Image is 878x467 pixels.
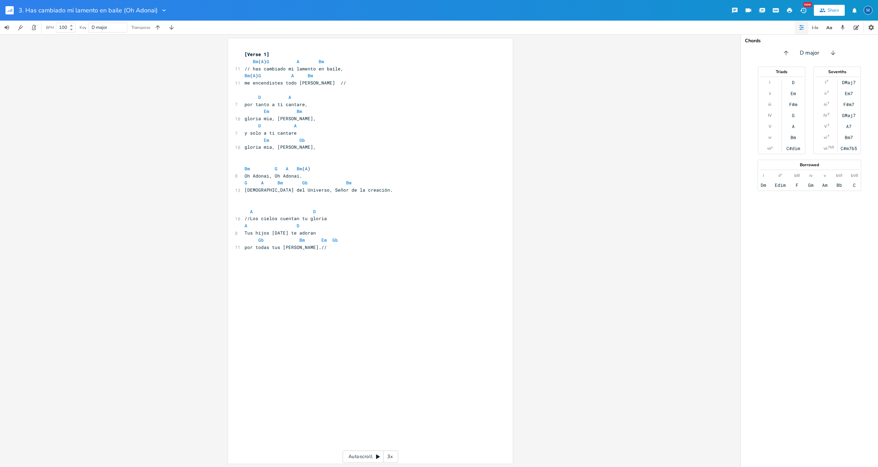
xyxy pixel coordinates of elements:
span: Bm [245,166,250,172]
div: DMaj7 [842,80,856,85]
span: // has cambiado mi lamento en baile, [245,66,343,72]
span: A [261,180,264,186]
button: Share [814,5,845,16]
div: F#m [789,102,797,107]
div: Transpose [131,25,150,30]
span: D [313,208,316,215]
span: ( ) [245,58,324,65]
div: Borrowed [758,163,861,167]
div: IV [823,113,827,118]
div: bIII [794,173,800,178]
div: ii° [779,173,782,178]
div: Autoscroll [343,451,398,463]
span: D [258,123,261,129]
span: 3. Has cambiado mi lamento en baile (Oh Adonai) [19,7,158,13]
span: A [286,166,288,172]
span: me encendistes todo [PERSON_NAME] // [245,80,346,86]
div: V [824,124,827,129]
span: Tus hijos [DATE] te adoran [245,230,316,236]
div: Chords [745,38,874,43]
div: Share [828,7,839,13]
div: GMaj7 [842,113,856,118]
sup: 7 [827,90,829,95]
div: Em [791,91,796,96]
sup: 7 [828,112,830,117]
span: //Los cielos cuentan tu gloria [245,215,327,221]
span: A [305,166,308,172]
div: A [792,124,795,129]
div: F [796,182,798,188]
div: V [769,124,771,129]
div: Am [822,182,828,188]
div: Em7 [845,91,853,96]
span: D major [92,24,107,31]
div: vii [823,146,828,151]
span: Bm [319,58,324,65]
span: Bm [297,108,302,114]
div: vii° [767,146,773,151]
span: G [258,72,261,79]
button: M [864,2,873,18]
span: A [297,58,299,65]
div: vi [824,135,827,140]
sup: 7 [827,134,829,139]
span: A [253,72,256,79]
span: ( ) [245,166,310,172]
span: Em [321,237,327,243]
div: C#m7b5 [841,146,857,151]
span: A [288,94,291,100]
div: I [769,80,770,85]
sup: 7b5 [828,145,834,150]
span: Bm [253,58,258,65]
div: Ministerio de Adoracion Aguadilla [864,6,873,15]
div: iv [809,173,812,178]
span: A [250,208,253,215]
div: C#dim [786,146,800,151]
span: D major [800,49,819,57]
div: iii [824,102,827,107]
span: G [245,180,247,186]
span: Gb [299,137,305,143]
div: Dm [761,182,766,188]
sup: 7 [827,123,829,128]
span: Gb [332,237,338,243]
span: Bm [299,237,305,243]
div: bVI [836,173,842,178]
div: I [825,80,826,85]
div: Gm [808,182,814,188]
span: D [258,94,261,100]
span: A [291,72,294,79]
div: i [763,173,764,178]
span: [Verse 1] [245,51,269,57]
div: v [824,173,826,178]
div: ii [769,91,771,96]
span: Gb [302,180,308,186]
div: Bm [791,135,796,140]
span: Bm [245,72,250,79]
button: New [796,4,810,16]
span: por tanto a ti cantare, [245,101,308,107]
div: 3x [384,451,396,463]
span: Bm [308,72,313,79]
span: ( ) [245,72,313,79]
div: bVII [851,173,858,178]
span: gloria mia, [PERSON_NAME], [245,115,316,122]
span: A [294,123,297,129]
span: [DEMOGRAPHIC_DATA] del Universo, Señor de la creación. [245,187,393,193]
sup: 7 [827,101,829,106]
div: Bb [837,182,842,188]
sup: 7 [826,79,828,84]
div: ii [824,91,827,96]
span: Oh Adonai, Oh Adonai. [245,173,302,179]
span: A [261,58,264,65]
span: Bm [297,166,302,172]
div: BPM [46,26,54,30]
span: Gb [258,237,264,243]
span: G [275,166,277,172]
div: Bm7 [845,135,853,140]
span: G [266,58,269,65]
div: G [792,113,795,118]
div: iii [768,102,771,107]
div: A7 [846,124,852,129]
span: Bm [277,180,283,186]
